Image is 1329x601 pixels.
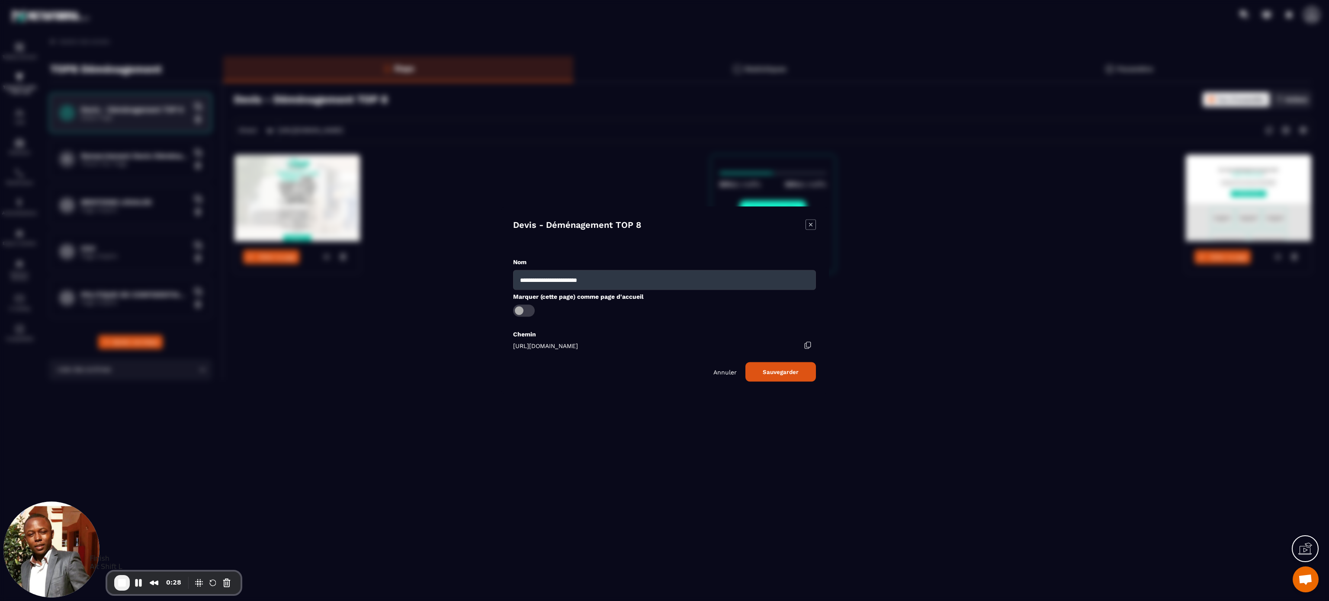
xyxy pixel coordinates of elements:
[513,293,644,300] label: Marquer (cette page) comme page d'accueil
[745,362,816,382] button: Sauvegarder
[513,259,526,265] label: Nom
[513,220,641,232] h4: Devis - Déménagement TOP 8
[513,331,536,338] label: Chemin
[513,342,578,349] span: [URL][DOMAIN_NAME]
[1293,566,1319,592] a: Ouvrir le chat
[713,368,737,375] p: Annuler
